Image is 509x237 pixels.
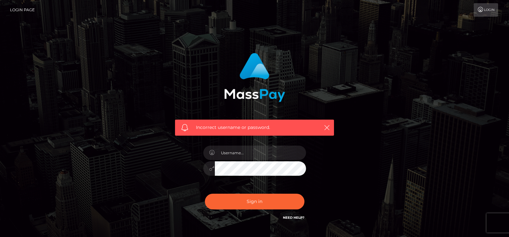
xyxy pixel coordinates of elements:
span: Incorrect username or password. [196,124,313,131]
a: Login Page [10,3,35,17]
img: MassPay Login [224,53,285,102]
a: Login [474,3,498,17]
input: Username... [215,146,306,160]
button: Sign in [205,194,304,209]
a: Need Help? [283,216,304,220]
